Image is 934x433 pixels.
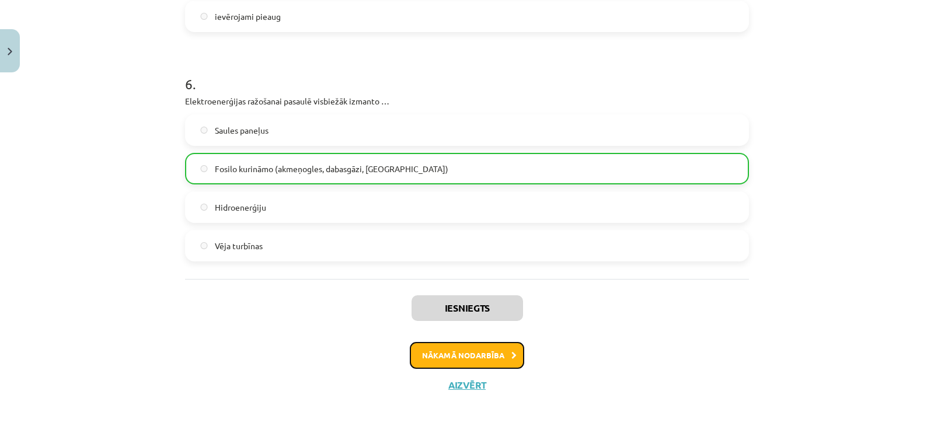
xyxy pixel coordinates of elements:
[412,295,523,321] button: Iesniegts
[445,379,489,391] button: Aizvērt
[200,165,208,173] input: Fosilo kurināmo (akmeņogles, dabasgāzi, [GEOGRAPHIC_DATA])
[215,201,266,214] span: Hidroenerģiju
[215,124,269,137] span: Saules paneļus
[410,342,524,369] button: Nākamā nodarbība
[215,11,281,23] span: ievērojami pieaug
[200,204,208,211] input: Hidroenerģiju
[200,13,208,20] input: ievērojami pieaug
[185,55,749,92] h1: 6 .
[215,240,263,252] span: Vēja turbīnas
[8,48,12,55] img: icon-close-lesson-0947bae3869378f0d4975bcd49f059093ad1ed9edebbc8119c70593378902aed.svg
[200,127,208,134] input: Saules paneļus
[200,242,208,250] input: Vēja turbīnas
[185,95,749,107] p: Elektroenerģijas ražošanai pasaulē visbiežāk izmanto …
[215,163,448,175] span: Fosilo kurināmo (akmeņogles, dabasgāzi, [GEOGRAPHIC_DATA])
